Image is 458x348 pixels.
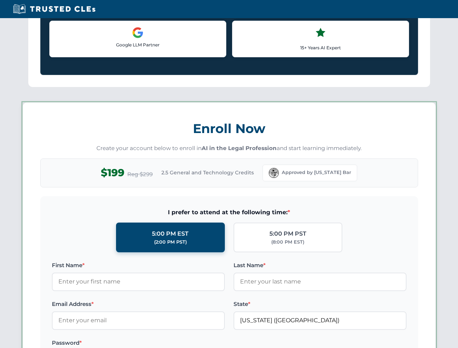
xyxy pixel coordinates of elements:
img: Google [132,27,144,38]
label: State [234,300,407,308]
img: Florida Bar [269,168,279,178]
span: 2.5 General and Technology Credits [161,169,254,177]
div: (8:00 PM EST) [271,239,304,246]
p: 15+ Years AI Expert [238,44,403,51]
strong: AI in the Legal Profession [202,145,277,152]
label: Email Address [52,300,225,308]
label: Password [52,339,225,347]
span: Approved by [US_STATE] Bar [282,169,351,176]
p: Create your account below to enroll in and start learning immediately. [40,144,418,153]
img: Trusted CLEs [11,4,98,14]
label: Last Name [234,261,407,270]
input: Enter your email [52,311,225,330]
label: First Name [52,261,225,270]
span: I prefer to attend at the following time: [52,208,407,217]
div: (2:00 PM PST) [154,239,187,246]
div: 5:00 PM PST [269,229,306,239]
p: Google LLM Partner [55,41,220,48]
input: Florida (FL) [234,311,407,330]
input: Enter your first name [52,273,225,291]
span: $199 [101,165,124,181]
span: Reg $299 [127,170,153,179]
input: Enter your last name [234,273,407,291]
div: 5:00 PM EST [152,229,189,239]
h3: Enroll Now [40,117,418,140]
